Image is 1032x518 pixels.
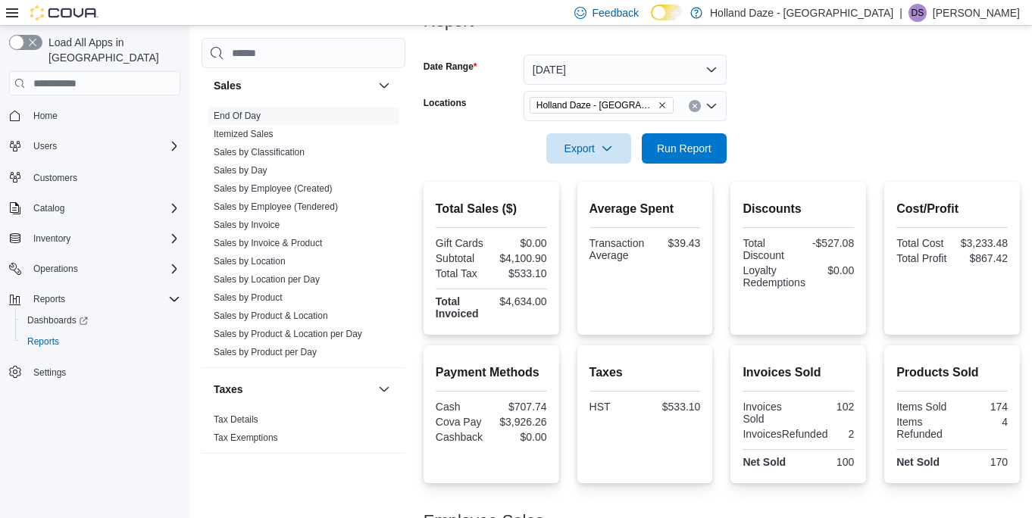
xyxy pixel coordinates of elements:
[375,380,393,398] button: Taxes
[21,311,180,329] span: Dashboards
[896,456,940,468] strong: Net Sold
[214,220,280,230] a: Sales by Invoice
[436,364,547,382] h2: Payment Methods
[955,401,1008,413] div: 174
[27,199,180,217] span: Catalog
[658,101,667,110] button: Remove Holland Daze - Orangeville from selection in this group
[955,456,1008,468] div: 170
[589,401,642,413] div: HST
[593,5,639,20] span: Feedback
[33,140,57,152] span: Users
[214,292,283,304] span: Sales by Product
[214,347,317,357] a: Sales by Product per Day
[436,431,488,443] div: Cashback
[436,267,488,279] div: Total Tax
[27,335,59,348] span: Reports
[710,4,893,22] p: Holland Daze - [GEOGRAPHIC_DATA]
[214,183,333,194] a: Sales by Employee (Created)
[27,167,180,186] span: Customers
[651,5,683,20] input: Dark Mode
[536,98,655,113] span: Holland Daze - [GEOGRAPHIC_DATA]
[436,416,488,428] div: Cova Pay
[657,141,711,156] span: Run Report
[214,382,243,397] h3: Taxes
[955,416,1008,428] div: 4
[27,137,63,155] button: Users
[3,105,186,126] button: Home
[3,361,186,383] button: Settings
[33,202,64,214] span: Catalog
[642,133,727,164] button: Run Report
[424,61,477,73] label: Date Range
[955,237,1008,249] div: $3,233.48
[908,4,927,22] div: DAWAR SHUKOOR
[494,267,546,279] div: $533.10
[436,295,479,320] strong: Total Invoiced
[30,5,99,20] img: Cova
[896,252,949,264] div: Total Profit
[214,165,267,176] a: Sales by Day
[375,76,393,95] button: Sales
[214,256,286,267] a: Sales by Location
[214,413,258,426] span: Tax Details
[899,4,902,22] p: |
[214,238,322,248] a: Sales by Invoice & Product
[214,414,258,425] a: Tax Details
[27,314,88,326] span: Dashboards
[27,106,180,125] span: Home
[530,97,674,114] span: Holland Daze - Orangeville
[214,310,328,322] span: Sales by Product & Location
[524,55,727,85] button: [DATE]
[214,201,338,212] a: Sales by Employee (Tendered)
[214,274,320,285] a: Sales by Location per Day
[896,200,1008,218] h2: Cost/Profit
[896,416,949,440] div: Items Refunded
[214,183,333,195] span: Sales by Employee (Created)
[214,432,278,444] span: Tax Exemptions
[27,260,84,278] button: Operations
[33,367,66,379] span: Settings
[743,264,805,289] div: Loyalty Redemptions
[743,456,786,468] strong: Net Sold
[3,228,186,249] button: Inventory
[743,401,795,425] div: Invoices Sold
[33,172,77,184] span: Customers
[214,78,242,93] h3: Sales
[214,292,283,303] a: Sales by Product
[214,328,362,340] span: Sales by Product & Location per Day
[214,128,274,140] span: Itemized Sales
[651,20,652,21] span: Dark Mode
[743,200,854,218] h2: Discounts
[494,431,546,443] div: $0.00
[912,4,924,22] span: DS
[743,428,827,440] div: InvoicesRefunded
[896,364,1008,382] h2: Products Sold
[705,100,718,112] button: Open list of options
[27,364,72,382] a: Settings
[214,111,261,121] a: End Of Day
[27,107,64,125] a: Home
[648,401,700,413] div: $533.10
[589,237,645,261] div: Transaction Average
[21,332,65,351] a: Reports
[896,401,949,413] div: Items Sold
[802,401,854,413] div: 102
[202,107,405,367] div: Sales
[214,382,372,397] button: Taxes
[3,198,186,219] button: Catalog
[494,252,546,264] div: $4,100.90
[214,78,372,93] button: Sales
[33,263,78,275] span: Operations
[214,255,286,267] span: Sales by Location
[15,331,186,352] button: Reports
[3,166,186,188] button: Customers
[214,146,305,158] span: Sales by Classification
[214,310,328,321] a: Sales by Product & Location
[494,416,546,428] div: $3,926.26
[42,35,180,65] span: Load All Apps in [GEOGRAPHIC_DATA]
[33,293,65,305] span: Reports
[555,133,622,164] span: Export
[9,98,180,423] nav: Complex example
[3,258,186,279] button: Operations
[436,200,547,218] h2: Total Sales ($)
